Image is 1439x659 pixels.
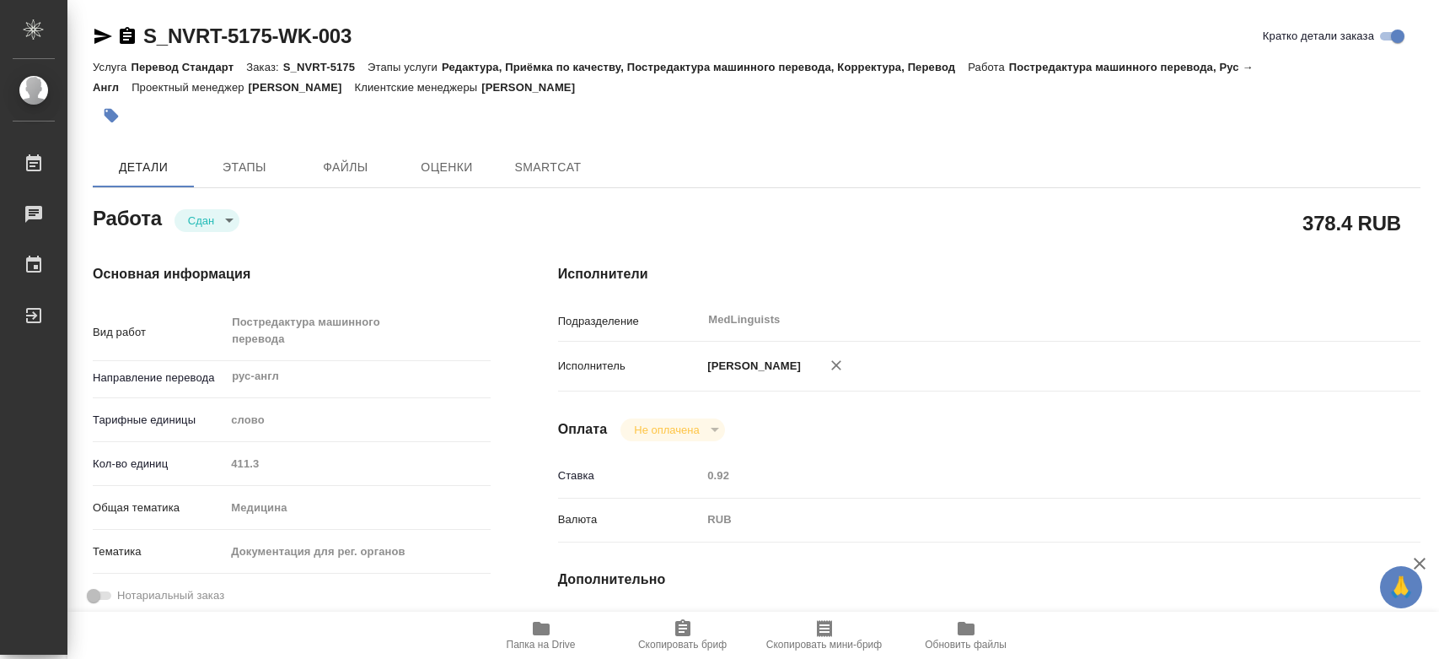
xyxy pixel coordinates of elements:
span: Нотариальный заказ [117,587,224,604]
h4: Дополнительно [558,570,1420,590]
p: Кол-во единиц [93,456,225,473]
p: Редактура, Приёмка по качеству, Постредактура машинного перевода, Корректура, Перевод [442,61,968,73]
p: Вид работ [93,324,225,341]
div: Сдан [175,209,239,232]
div: слово [225,406,490,435]
button: Скопировать бриф [612,612,754,659]
div: Медицина [225,494,490,522]
button: Папка на Drive [470,612,612,659]
input: Пустое поле [701,463,1348,488]
div: RUB [701,505,1348,534]
p: Услуга [93,61,131,73]
span: Скопировать мини-бриф [766,639,882,651]
p: S_NVRT-5175 [283,61,368,73]
p: [PERSON_NAME] [249,81,355,94]
p: Клиентские менеджеры [355,81,482,94]
p: Этапы услуги [368,61,442,73]
p: Исполнитель [558,358,702,375]
p: Валюта [558,511,702,528]
p: Работа [968,61,1009,73]
span: SmartCat [507,157,588,178]
p: [PERSON_NAME] [481,81,588,94]
button: Сдан [183,213,219,228]
span: Файлы [305,157,386,178]
a: S_NVRT-5175-WK-003 [143,24,352,47]
span: Этапы [204,157,285,178]
p: Тарифные единицы [93,412,225,429]
span: Оценки [406,157,487,178]
span: Детали [103,157,184,178]
button: Удалить исполнителя [818,347,855,384]
input: Пустое поле [225,451,490,476]
h4: Исполнители [558,264,1420,284]
h4: Оплата [558,419,608,440]
button: Не оплачена [629,423,704,437]
button: Добавить тэг [93,97,130,134]
p: Тематика [93,543,225,560]
p: Проектный менеджер [132,81,248,94]
p: Направление перевода [93,370,225,386]
span: Обновить файлы [925,639,1007,651]
h2: 378.4 RUB [1302,208,1401,237]
p: Общая тематика [93,500,225,516]
p: Ставка [558,467,702,484]
p: Заказ: [246,61,282,73]
div: Документация для рег. органов [225,537,490,566]
button: Скопировать ссылку [117,26,137,46]
button: 🙏 [1380,566,1422,608]
p: Перевод Стандарт [131,61,246,73]
p: Подразделение [558,313,702,330]
button: Скопировать мини-бриф [754,612,895,659]
div: Сдан [620,419,724,441]
span: Скопировать бриф [638,639,727,651]
p: [PERSON_NAME] [701,358,801,375]
h4: Основная информация [93,264,491,284]
span: 🙏 [1387,570,1415,605]
h2: Работа [93,202,162,232]
button: Обновить файлы [895,612,1037,659]
span: Кратко детали заказа [1263,28,1374,45]
span: Папка на Drive [507,639,576,651]
button: Скопировать ссылку для ЯМессенджера [93,26,113,46]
